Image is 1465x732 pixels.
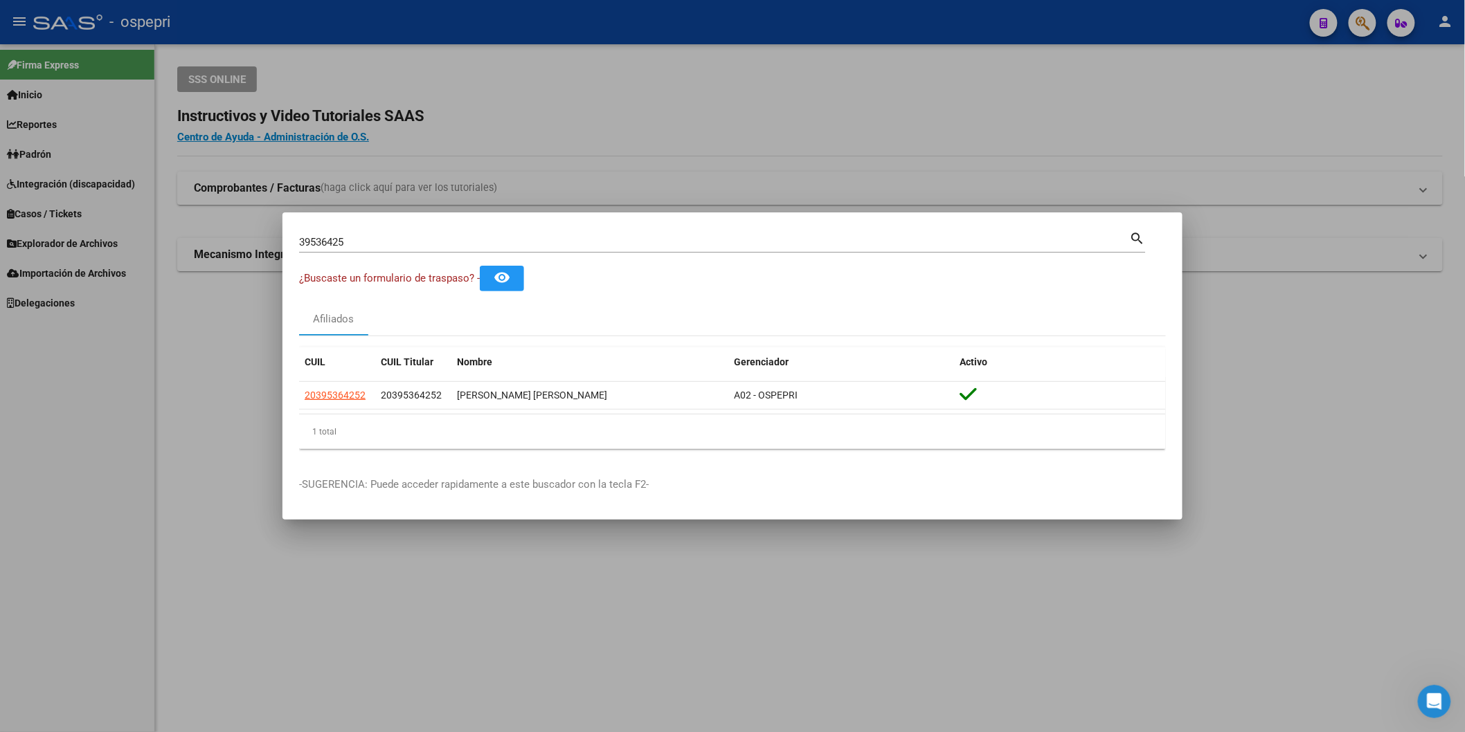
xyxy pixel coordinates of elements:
[314,311,354,327] div: Afiliados
[381,390,442,401] span: 20395364252
[728,347,954,377] datatable-header-cell: Gerenciador
[494,269,510,286] mat-icon: remove_red_eye
[457,387,723,403] div: [PERSON_NAME] [PERSON_NAME]
[381,356,433,367] span: CUIL Titular
[451,347,728,377] datatable-header-cell: Nombre
[299,272,480,284] span: ¿Buscaste un formulario de traspaso? -
[305,356,325,367] span: CUIL
[1130,229,1146,246] mat-icon: search
[457,356,492,367] span: Nombre
[960,356,987,367] span: Activo
[305,390,366,401] span: 20395364252
[299,477,1166,493] p: -SUGERENCIA: Puede acceder rapidamente a este buscador con la tecla F2-
[954,347,1166,377] datatable-header-cell: Activo
[1418,685,1451,718] iframe: Intercom live chat
[375,347,451,377] datatable-header-cell: CUIL Titular
[734,356,789,367] span: Gerenciador
[299,414,1166,449] div: 1 total
[299,347,375,377] datatable-header-cell: CUIL
[734,390,798,401] span: A02 - OSPEPRI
